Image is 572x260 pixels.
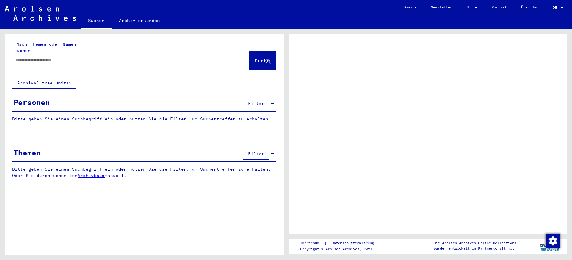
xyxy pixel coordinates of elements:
[14,147,41,158] div: Themen
[243,148,269,160] button: Filter
[112,13,167,28] a: Archiv erkunden
[300,240,324,246] a: Impressum
[248,101,264,106] span: Filter
[248,151,264,156] span: Filter
[12,166,276,179] p: Bitte geben Sie einen Suchbegriff ein oder nutzen Sie die Filter, um Suchertreffer zu erhalten. O...
[255,58,270,64] span: Suche
[434,240,516,246] p: Die Arolsen Archives Online-Collections
[243,98,269,109] button: Filter
[12,77,76,89] button: Archival tree units
[14,97,50,108] div: Personen
[327,240,381,246] a: Datenschutzerklärung
[12,116,276,122] p: Bitte geben Sie einen Suchbegriff ein oder nutzen Sie die Filter, um Suchertreffer zu erhalten.
[300,246,381,252] p: Copyright © Arolsen Archives, 2021
[300,240,381,246] div: |
[546,234,560,248] img: Zustimmung ändern
[553,5,559,10] span: DE
[78,173,105,178] a: Archivbaum
[14,41,76,53] mat-label: Nach Themen oder Namen suchen
[81,13,112,29] a: Suchen
[5,6,76,21] img: Arolsen_neg.svg
[434,246,516,251] p: wurden entwickelt in Partnerschaft mit
[250,51,276,70] button: Suche
[539,238,561,253] img: yv_logo.png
